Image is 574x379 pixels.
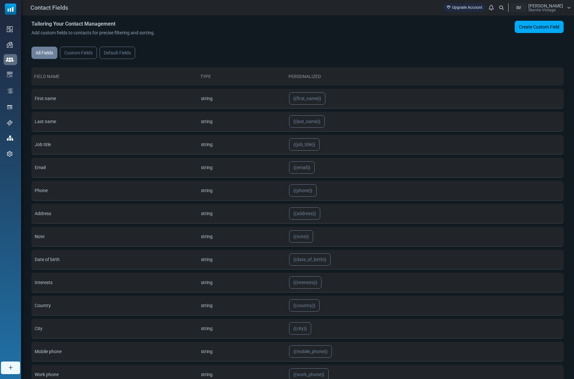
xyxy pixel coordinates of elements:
img: settings-icon.svg [7,151,13,157]
img: campaigns-icon.png [7,42,13,48]
h4: Tailoring Your Contact Management [31,21,115,27]
td: string [198,250,286,270]
td: string [198,296,286,316]
img: landing_pages.svg [7,104,13,110]
span: {(city)} [293,325,307,332]
img: mailsoftly_icon_blue_white.svg [5,4,16,15]
a: Upgrade Account [443,3,486,12]
span: {(note)} [293,233,309,240]
img: support-icon.svg [7,120,13,126]
td: Note [31,227,198,247]
img: email-templates-icon.svg [7,72,13,77]
td: string [198,181,286,201]
td: string [198,342,286,362]
td: First name [31,89,198,109]
span: {(email)} [293,164,310,171]
a: Personalized [288,74,321,79]
td: Interests [31,273,198,293]
td: Last name [31,112,198,132]
span: {(last_name)} [293,118,321,125]
a: Default Fields [100,47,135,59]
td: string [198,227,286,247]
span: {(work_phone)} [293,371,324,378]
a: Field Name [34,74,60,79]
td: string [198,319,286,339]
td: string [198,273,286,293]
span: {(date_of_birth)} [293,256,326,263]
td: string [198,89,286,109]
td: Date of birth [31,250,198,270]
img: dashboard-icon.svg [7,26,13,32]
img: contacts-icon-active.svg [6,57,14,62]
td: City [31,319,198,339]
span: {(country)} [293,302,315,309]
td: string [198,204,286,224]
div: SV [510,3,527,12]
td: string [198,158,286,178]
a: Custom Fields [60,47,97,59]
span: {(mobile_phone)} [293,348,328,355]
img: workflow.svg [7,87,14,95]
span: {(job_title)} [293,141,315,148]
a: Type [200,74,211,79]
span: {(address)} [293,210,316,217]
td: string [198,112,286,132]
td: Job title [31,135,198,155]
span: {(phone)} [293,187,312,194]
a: All Fields [31,47,57,59]
span: [PERSON_NAME] [528,4,563,8]
td: string [198,135,286,155]
a: SV [PERSON_NAME] Skynite Vintage [510,3,571,12]
td: Country [31,296,198,316]
span: {(first_name)} [293,95,321,102]
span: Add custom fields to contacts for precise filtering and sorting. [31,30,155,35]
td: Mobile phone [31,342,198,362]
td: Email [31,158,198,178]
span: Skynite Vintage [528,8,556,12]
span: {(interests)} [293,279,317,286]
a: Create Custom Field [515,21,564,33]
td: Phone [31,181,198,201]
span: Contact Fields [30,3,68,12]
td: Address [31,204,198,224]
